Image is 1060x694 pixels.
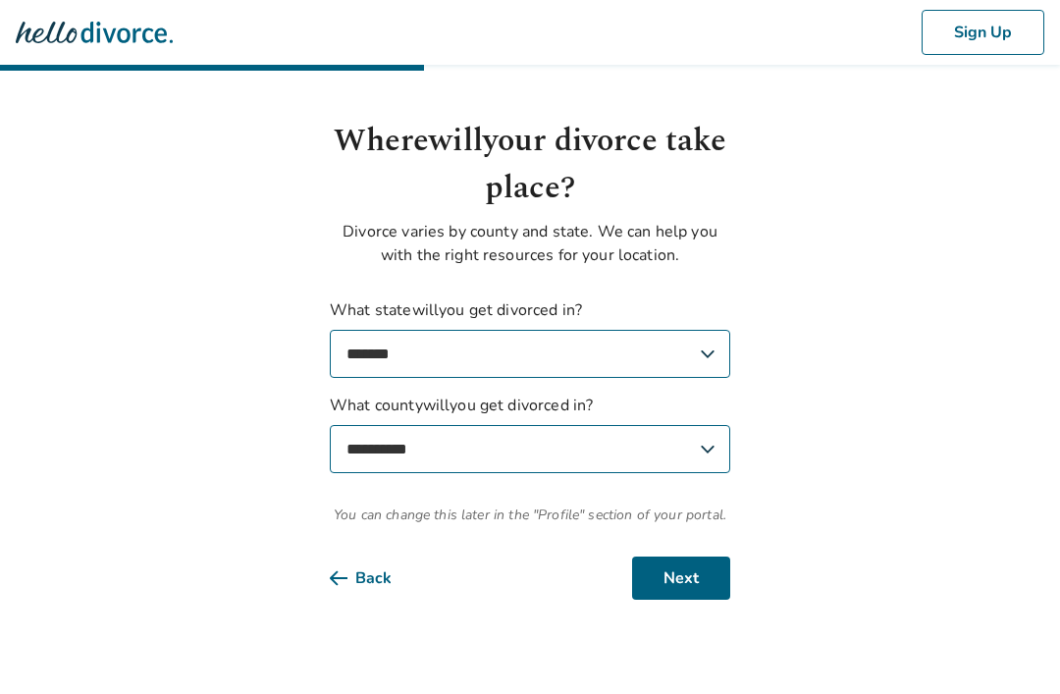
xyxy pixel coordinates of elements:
span: You can change this later in the "Profile" section of your portal. [330,505,730,525]
img: Hello Divorce Logo [16,13,173,52]
button: Next [632,557,730,600]
iframe: Chat Widget [962,600,1060,694]
label: What state will you get divorced in? [330,298,730,378]
select: What countywillyou get divorced in? [330,425,730,473]
button: Back [330,557,423,600]
label: What county will you get divorced in? [330,394,730,473]
button: Sign Up [922,10,1044,55]
select: What statewillyou get divorced in? [330,330,730,378]
p: Divorce varies by county and state. We can help you with the right resources for your location. [330,220,730,267]
h1: Where will your divorce take place? [330,118,730,212]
